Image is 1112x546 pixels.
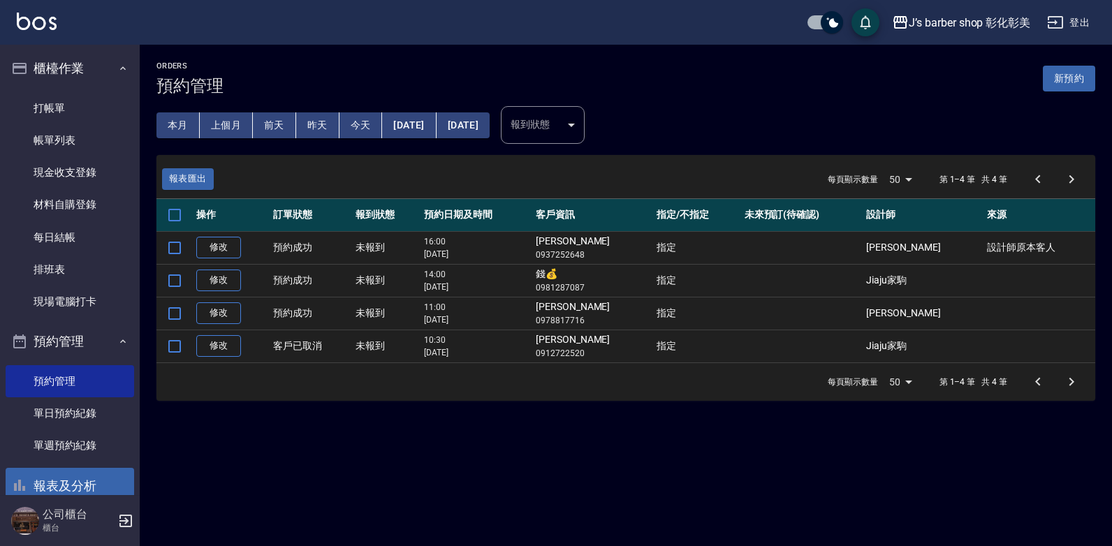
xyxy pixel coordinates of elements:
[6,221,134,253] a: 每日結帳
[196,270,241,291] a: 修改
[532,199,653,232] th: 客戶資訊
[339,112,383,138] button: 今天
[193,199,270,232] th: 操作
[532,330,653,362] td: [PERSON_NAME]
[156,76,224,96] h3: 預約管理
[863,297,983,330] td: [PERSON_NAME]
[156,61,224,71] h2: Orders
[253,112,296,138] button: 前天
[424,235,529,248] p: 16:00
[6,253,134,286] a: 排班表
[653,330,741,362] td: 指定
[983,199,1095,232] th: 來源
[270,297,352,330] td: 預約成功
[352,264,420,297] td: 未報到
[270,330,352,362] td: 客戶已取消
[196,237,241,258] a: 修改
[6,286,134,318] a: 現場電腦打卡
[352,330,420,362] td: 未報到
[270,231,352,264] td: 預約成功
[909,14,1030,31] div: J’s barber shop 彰化彰美
[939,376,1007,388] p: 第 1–4 筆 共 4 筆
[296,112,339,138] button: 昨天
[851,8,879,36] button: save
[536,249,650,261] p: 0937252648
[43,508,114,522] h5: 公司櫃台
[156,112,200,138] button: 本月
[939,173,1007,186] p: 第 1–4 筆 共 4 筆
[6,156,134,189] a: 現金收支登錄
[424,248,529,260] p: [DATE]
[424,268,529,281] p: 14:00
[1043,66,1095,91] button: 新預約
[863,264,983,297] td: Jiaju家駒
[536,347,650,360] p: 0912722520
[196,335,241,357] a: 修改
[6,92,134,124] a: 打帳單
[6,429,134,462] a: 單週預約紀錄
[352,231,420,264] td: 未報到
[352,297,420,330] td: 未報到
[270,264,352,297] td: 預約成功
[653,231,741,264] td: 指定
[536,314,650,327] p: 0978817716
[741,199,863,232] th: 未來預訂(待確認)
[1041,10,1095,36] button: 登出
[196,302,241,324] a: 修改
[863,330,983,362] td: Jiaju家駒
[532,231,653,264] td: [PERSON_NAME]
[653,297,741,330] td: 指定
[424,301,529,313] p: 11:00
[532,264,653,297] td: 錢💰
[352,199,420,232] th: 報到狀態
[424,313,529,326] p: [DATE]
[6,468,134,504] button: 報表及分析
[424,281,529,293] p: [DATE]
[6,397,134,429] a: 單日預約紀錄
[884,161,917,198] div: 50
[863,199,983,232] th: 設計師
[6,189,134,221] a: 材料自購登錄
[437,112,490,138] button: [DATE]
[424,346,529,359] p: [DATE]
[17,13,57,30] img: Logo
[270,199,352,232] th: 訂單狀態
[420,199,532,232] th: 預約日期及時間
[863,231,983,264] td: [PERSON_NAME]
[6,365,134,397] a: 預約管理
[536,281,650,294] p: 0981287087
[43,522,114,534] p: 櫃台
[382,112,436,138] button: [DATE]
[884,363,917,401] div: 50
[1043,71,1095,84] a: 新預約
[162,168,214,190] button: 報表匯出
[828,173,878,186] p: 每頁顯示數量
[886,8,1036,37] button: J’s barber shop 彰化彰美
[653,199,741,232] th: 指定/不指定
[828,376,878,388] p: 每頁顯示數量
[6,50,134,87] button: 櫃檯作業
[6,323,134,360] button: 預約管理
[200,112,253,138] button: 上個月
[424,334,529,346] p: 10:30
[11,507,39,535] img: Person
[6,124,134,156] a: 帳單列表
[653,264,741,297] td: 指定
[532,297,653,330] td: [PERSON_NAME]
[983,231,1095,264] td: 設計師原本客人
